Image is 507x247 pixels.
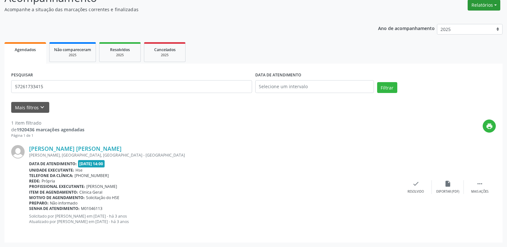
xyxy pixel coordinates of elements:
[29,167,74,173] b: Unidade executante:
[86,195,119,200] span: Solicitação do HSE
[29,200,49,206] b: Preparo:
[75,167,83,173] span: Hse
[11,145,25,158] img: img
[29,173,73,178] b: Telefone da clínica:
[11,120,84,126] div: 1 item filtrado
[29,152,400,158] div: [PERSON_NAME], [GEOGRAPHIC_DATA], [GEOGRAPHIC_DATA] - [GEOGRAPHIC_DATA]
[378,24,435,32] p: Ano de acompanhamento
[79,189,102,195] span: Clinica Geral
[412,180,419,187] i: check
[29,178,40,184] b: Rede:
[29,206,80,211] b: Senha de atendimento:
[29,189,78,195] b: Item de agendamento:
[255,70,301,80] label: DATA DE ATENDIMENTO
[110,47,130,52] span: Resolvidos
[78,160,105,167] span: [DATE] 14:00
[11,126,84,133] div: de
[377,82,397,93] button: Filtrar
[29,213,400,224] p: Solicitado por [PERSON_NAME] em [DATE] - há 3 anos Atualizado por [PERSON_NAME] em [DATE] - há 3 ...
[39,104,46,111] i: keyboard_arrow_down
[86,184,117,189] span: [PERSON_NAME]
[486,123,493,130] i: print
[104,53,136,58] div: 2025
[17,127,84,133] strong: 1920436 marcações agendadas
[436,189,459,194] div: Exportar (PDF)
[54,47,91,52] span: Não compareceram
[444,180,451,187] i: insert_drive_file
[42,178,55,184] span: Própria
[54,53,91,58] div: 2025
[29,161,77,166] b: Data de atendimento:
[75,173,109,178] span: [PHONE_NUMBER]
[483,120,496,133] button: print
[476,180,483,187] i: 
[154,47,176,52] span: Cancelados
[81,206,102,211] span: M01046113
[11,102,49,113] button: Mais filtroskeyboard_arrow_down
[4,6,353,13] p: Acompanhe a situação das marcações correntes e finalizadas
[29,184,85,189] b: Profissional executante:
[29,145,122,152] a: [PERSON_NAME] [PERSON_NAME]
[15,47,36,52] span: Agendados
[29,195,85,200] b: Motivo de agendamento:
[11,70,33,80] label: PESQUISAR
[471,189,488,194] div: Mais ações
[11,133,84,138] div: Página 1 de 1
[50,200,77,206] span: Não informado
[11,80,252,93] input: Nome, código do beneficiário ou CPF
[149,53,181,58] div: 2025
[408,189,424,194] div: Resolvido
[255,80,374,93] input: Selecione um intervalo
